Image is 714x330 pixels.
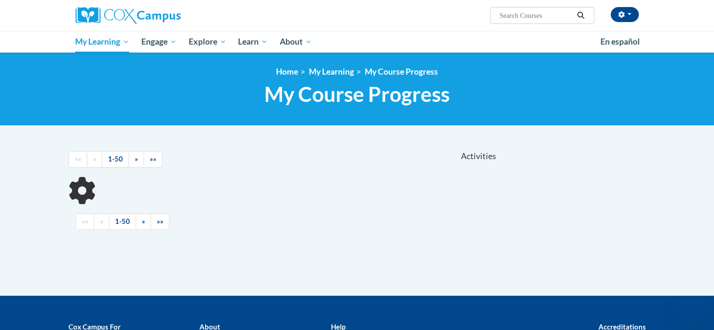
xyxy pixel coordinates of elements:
[76,214,94,230] a: Begining
[136,214,151,230] a: Next
[69,31,136,53] a: My Learning
[100,217,103,225] span: «
[676,292,706,322] iframe: Button to launch messaging window
[232,31,274,53] a: Learn
[75,155,81,163] span: ««
[574,10,588,21] button: Search
[280,36,312,47] span: About
[611,7,639,22] button: Account Settings
[102,151,129,168] a: 1-50
[276,67,298,77] a: Home
[109,214,136,230] a: 1-50
[309,67,354,77] a: My Learning
[365,67,438,77] a: My Course Progress
[144,151,162,168] a: End
[594,32,646,52] a: En español
[238,36,268,47] span: Learn
[135,155,138,163] span: »
[75,36,129,47] span: My Learning
[87,151,102,168] a: Previous
[150,155,156,163] span: »»
[69,151,87,168] a: Begining
[94,214,109,230] a: Previous
[499,10,574,21] input: Search Courses
[93,155,96,163] span: «
[82,217,88,225] span: ««
[76,7,181,24] img: Cox Campus
[264,82,450,107] span: My Course Progress
[135,31,183,53] a: Engage
[142,217,145,225] span: »
[141,36,177,47] span: Engage
[129,151,144,168] a: Next
[600,37,640,46] span: En español
[189,36,226,47] span: Explore
[183,31,232,53] a: Explore
[274,31,318,53] a: About
[76,7,254,24] a: Cox Campus
[151,214,169,230] a: End
[157,217,163,225] span: »»
[461,151,496,161] span: Activities
[61,31,653,53] div: Main menu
